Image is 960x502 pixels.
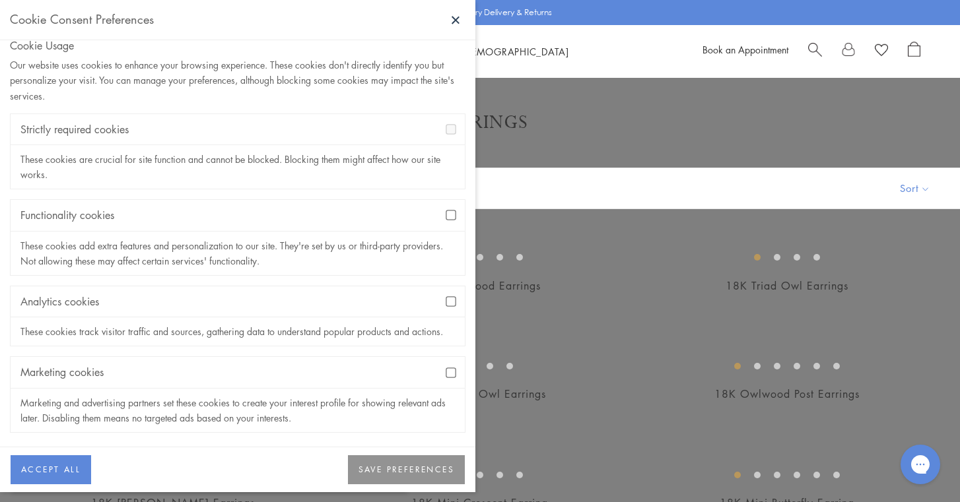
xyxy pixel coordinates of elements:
[402,6,552,19] p: Enjoy Complimentary Delivery & Returns
[714,387,860,401] a: 18K Owlwood Post Earrings
[11,200,465,231] div: Functionality cookies
[726,278,848,293] a: 18K Triad Owl Earrings
[908,42,920,61] a: Open Shopping Bag
[894,440,947,489] iframe: Gorgias live chat messenger
[413,387,546,401] a: 18K Athena Owl Earrings
[10,37,465,54] div: Cookie Usage
[870,168,960,208] button: Show sort by
[11,389,465,432] div: Marketing and advertising partners set these cookies to create your interest profile for showing ...
[10,57,465,103] div: Our website uses cookies to enhance your browsing experience. These cookies don't directly identi...
[808,42,822,61] a: Search
[11,232,465,275] div: These cookies add extra features and personalization to our site. They're set by us or third-part...
[875,42,888,61] a: View Wishlist
[11,114,465,145] div: Strictly required cookies
[11,145,465,189] div: These cookies are crucial for site function and cannot be blocked. Blocking them might affect how...
[11,357,465,388] div: Marketing cookies
[348,455,465,484] button: SAVE PREFERENCES
[11,286,465,317] div: Analytics cookies
[11,455,91,484] button: ACCEPT ALL
[703,43,788,56] a: Book an Appointment
[10,10,154,30] div: Cookie Consent Preferences
[11,317,465,346] div: These cookies track visitor traffic and sources, gathering data to understand popular products an...
[419,278,541,293] a: 18K Owlwood Earrings
[53,111,907,135] h1: Earrings
[407,45,569,58] a: World of [DEMOGRAPHIC_DATA]World of [DEMOGRAPHIC_DATA]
